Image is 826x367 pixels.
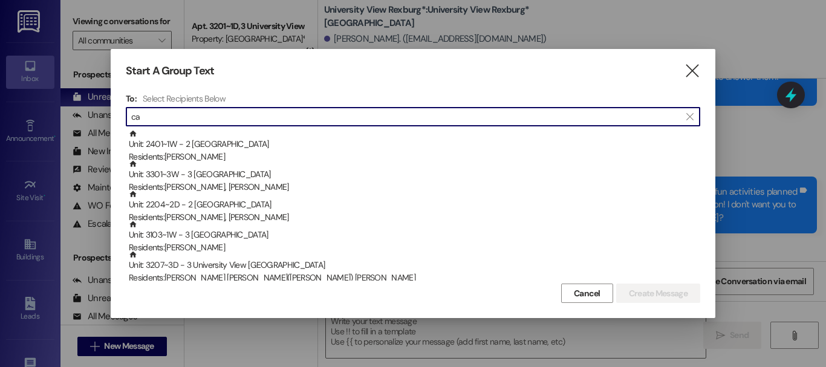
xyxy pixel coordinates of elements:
div: Unit: 3207~3D - 3 University View [GEOGRAPHIC_DATA] [129,250,700,285]
div: Residents: [PERSON_NAME], [PERSON_NAME] [129,211,700,224]
span: Create Message [629,287,688,300]
i:  [684,65,700,77]
h3: To: [126,93,137,104]
input: Search for any contact or apartment [131,108,680,125]
div: Unit: 3301~3W - 3 [GEOGRAPHIC_DATA]Residents:[PERSON_NAME], [PERSON_NAME] [126,160,700,190]
h4: Select Recipients Below [143,93,226,104]
h3: Start A Group Text [126,64,214,78]
div: Unit: 2401~1W - 2 [GEOGRAPHIC_DATA] [129,129,700,164]
button: Cancel [561,284,613,303]
div: Residents: [PERSON_NAME] [129,241,700,254]
div: Unit: 3301~3W - 3 [GEOGRAPHIC_DATA] [129,160,700,194]
button: Clear text [680,108,700,126]
div: Residents: [PERSON_NAME], [PERSON_NAME] [129,181,700,193]
div: Unit: 2401~1W - 2 [GEOGRAPHIC_DATA]Residents:[PERSON_NAME] [126,129,700,160]
div: Residents: [PERSON_NAME] [PERSON_NAME]([PERSON_NAME]) [PERSON_NAME] [129,271,700,284]
div: Unit: 2204~2D - 2 [GEOGRAPHIC_DATA] [129,190,700,224]
div: Unit: 3103~1W - 3 [GEOGRAPHIC_DATA] [129,220,700,255]
div: Residents: [PERSON_NAME] [129,151,700,163]
div: Unit: 3103~1W - 3 [GEOGRAPHIC_DATA]Residents:[PERSON_NAME] [126,220,700,250]
div: Unit: 3207~3D - 3 University View [GEOGRAPHIC_DATA]Residents:[PERSON_NAME] [PERSON_NAME]([PERSON_... [126,250,700,281]
button: Create Message [616,284,700,303]
i:  [686,112,693,122]
div: Unit: 2204~2D - 2 [GEOGRAPHIC_DATA]Residents:[PERSON_NAME], [PERSON_NAME] [126,190,700,220]
span: Cancel [574,287,600,300]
